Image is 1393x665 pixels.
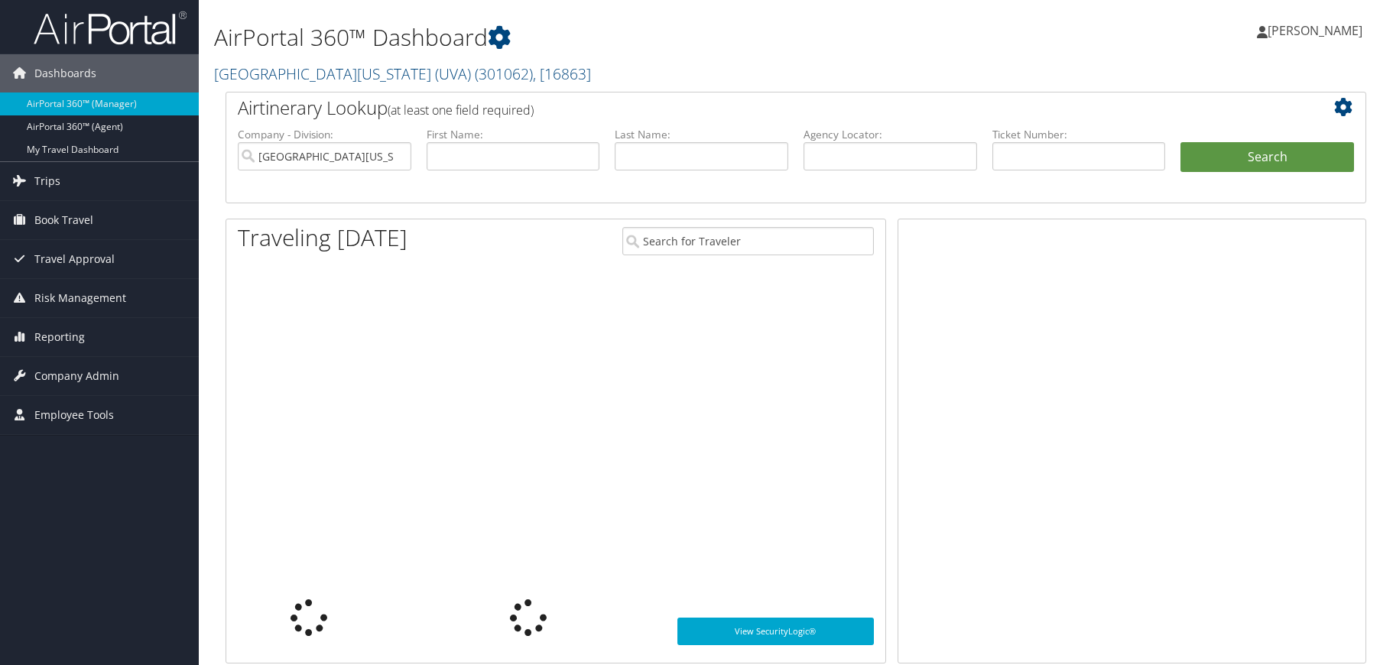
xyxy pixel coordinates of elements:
label: Company - Division: [238,127,411,142]
span: Travel Approval [34,240,115,278]
span: , [ 16863 ] [533,63,591,84]
span: (at least one field required) [388,102,534,118]
span: Reporting [34,318,85,356]
label: Agency Locator: [804,127,977,142]
h1: Traveling [DATE] [238,222,408,254]
label: Ticket Number: [992,127,1166,142]
span: Trips [34,162,60,200]
span: Book Travel [34,201,93,239]
button: Search [1180,142,1354,173]
img: airportal-logo.png [34,10,187,46]
a: [GEOGRAPHIC_DATA][US_STATE] (UVA) [214,63,591,84]
label: First Name: [427,127,600,142]
span: Risk Management [34,279,126,317]
h1: AirPortal 360™ Dashboard [214,21,990,54]
span: Company Admin [34,357,119,395]
input: Search for Traveler [622,227,874,255]
label: Last Name: [615,127,788,142]
span: ( 301062 ) [475,63,533,84]
h2: Airtinerary Lookup [238,95,1259,121]
span: [PERSON_NAME] [1268,22,1362,39]
a: [PERSON_NAME] [1257,8,1378,54]
span: Employee Tools [34,396,114,434]
span: Dashboards [34,54,96,92]
a: View SecurityLogic® [677,618,874,645]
